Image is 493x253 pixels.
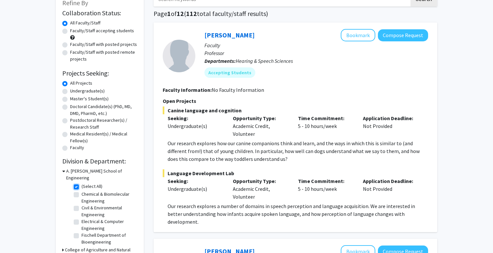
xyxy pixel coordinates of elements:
[62,9,137,17] h2: Collaboration Status:
[163,87,212,93] b: Faculty Information:
[62,69,137,77] h2: Projects Seeking:
[66,168,137,181] h3: A. [PERSON_NAME] School of Engineering
[298,114,353,122] p: Time Commitment:
[341,29,375,41] button: Add Rochelle Newman to Bookmarks
[70,20,100,26] label: All Faculty/Staff
[212,87,264,93] span: No Faculty Information
[293,177,358,201] div: 5 - 10 hours/week
[70,41,137,48] label: Faculty/Staff with posted projects
[70,80,92,87] label: All Projects
[168,177,223,185] p: Seeking:
[168,185,223,193] div: Undergraduate(s)
[233,177,288,185] p: Opportunity Type:
[233,114,288,122] p: Opportunity Type:
[70,27,134,34] label: Faculty/Staff accepting students
[228,114,293,138] div: Academic Credit, Volunteer
[358,114,423,138] div: Not Provided
[82,232,136,246] label: Fischell Department of Bioengineering
[168,202,428,226] p: Our research explores a number of domains in speech perception and language acquisition. We are i...
[186,9,197,18] span: 112
[363,114,418,122] p: Application Deadline:
[168,114,223,122] p: Seeking:
[82,183,102,190] label: (Select All)
[177,9,184,18] span: 12
[236,58,293,64] span: Hearing & Speech Sciences
[154,10,437,18] h1: Page of ( total faculty/staff results)
[298,177,353,185] p: Time Commitment:
[204,58,236,64] b: Departments:
[82,204,136,218] label: Civil & Environmental Engineering
[228,177,293,201] div: Academic Credit, Volunteer
[70,117,137,131] label: Postdoctoral Researcher(s) / Research Staff
[358,177,423,201] div: Not Provided
[5,224,28,248] iframe: Chat
[167,9,171,18] span: 1
[204,67,255,78] mat-chip: Accepting Students
[293,114,358,138] div: 5 - 10 hours/week
[168,122,223,130] div: Undergraduate(s)
[62,157,137,165] h2: Division & Department:
[70,49,137,63] label: Faculty/Staff with posted remote projects
[168,139,428,163] p: Our research explores how our canine companions think and learn, and the ways in which this is si...
[363,177,418,185] p: Application Deadline:
[70,103,137,117] label: Doctoral Candidate(s) (PhD, MD, DMD, PharmD, etc.)
[163,97,428,105] p: Open Projects
[70,88,105,94] label: Undergraduate(s)
[163,106,428,114] span: Canine language and cognition
[204,41,428,49] p: Faculty
[163,169,428,177] span: Language Development Lab
[82,191,136,204] label: Chemical & Biomolecular Engineering
[70,131,137,144] label: Medical Resident(s) / Medical Fellow(s)
[70,95,109,102] label: Master's Student(s)
[70,144,84,151] label: Faculty
[204,49,428,57] p: Professor
[204,31,255,39] a: [PERSON_NAME]
[378,29,428,41] button: Compose Request to Rochelle Newman
[82,218,136,232] label: Electrical & Computer Engineering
